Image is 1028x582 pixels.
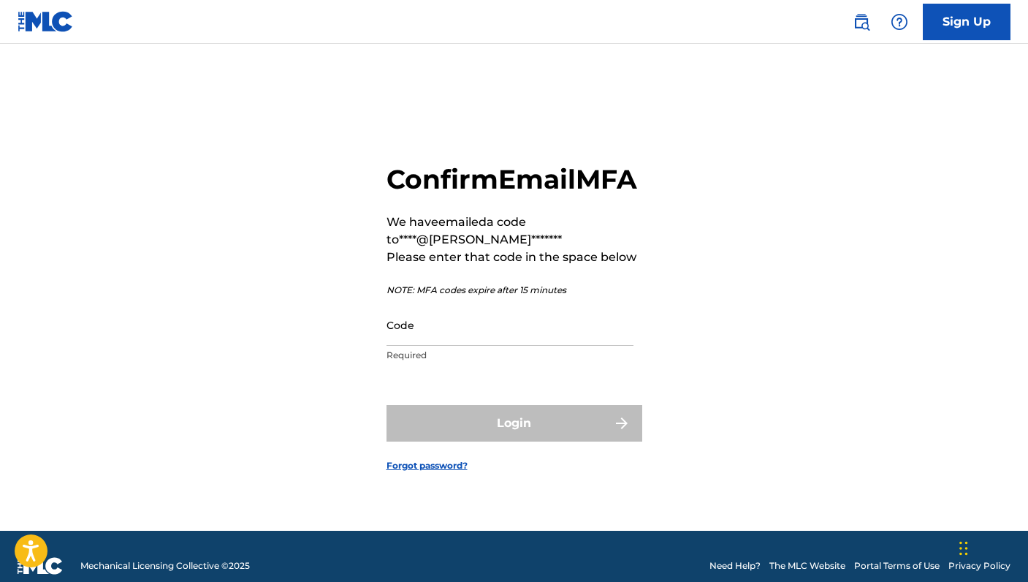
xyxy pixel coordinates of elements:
img: search [853,13,870,31]
span: Mechanical Licensing Collective © 2025 [80,559,250,572]
iframe: Chat Widget [955,512,1028,582]
img: logo [18,557,63,575]
h2: Confirm Email MFA [387,163,642,196]
div: Drag [959,526,968,570]
img: help [891,13,908,31]
a: Sign Up [923,4,1010,40]
a: The MLC Website [769,559,845,572]
a: Portal Terms of Use [854,559,940,572]
img: MLC Logo [18,11,74,32]
p: NOTE: MFA codes expire after 15 minutes [387,284,642,297]
p: Please enter that code in the space below [387,249,642,266]
div: Help [885,7,914,37]
a: Need Help? [709,559,761,572]
a: Privacy Policy [948,559,1010,572]
a: Public Search [847,7,876,37]
a: Forgot password? [387,459,468,472]
p: Required [387,349,633,362]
